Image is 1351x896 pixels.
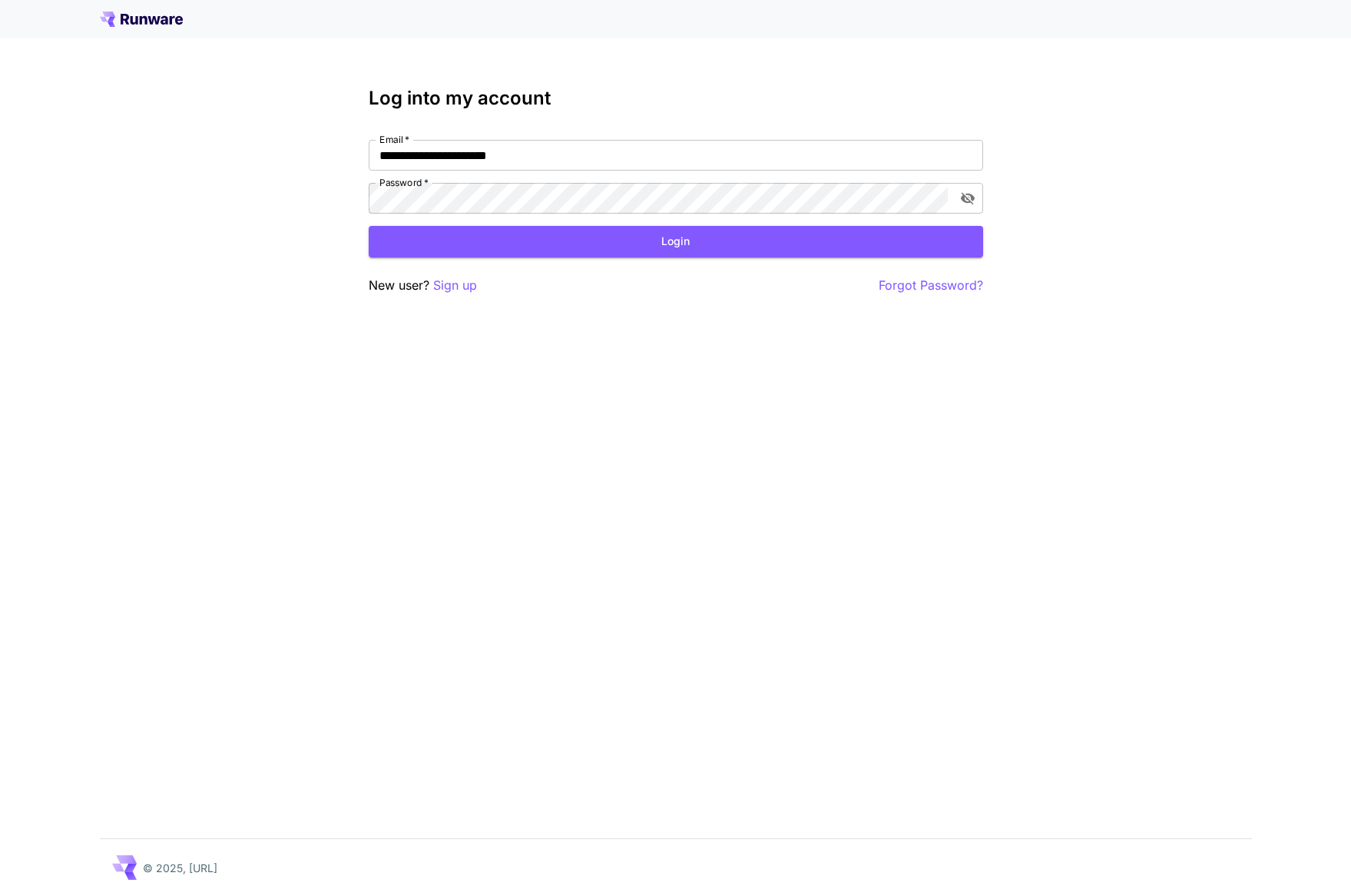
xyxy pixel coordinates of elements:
[369,276,477,295] p: New user?
[379,176,429,189] label: Password
[879,276,983,295] button: Forgot Password?
[143,860,217,876] p: © 2025, [URL]
[379,133,409,146] label: Email
[369,226,983,257] button: Login
[433,276,477,295] button: Sign up
[369,88,983,109] h3: Log into my account
[954,184,982,212] button: toggle password visibility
